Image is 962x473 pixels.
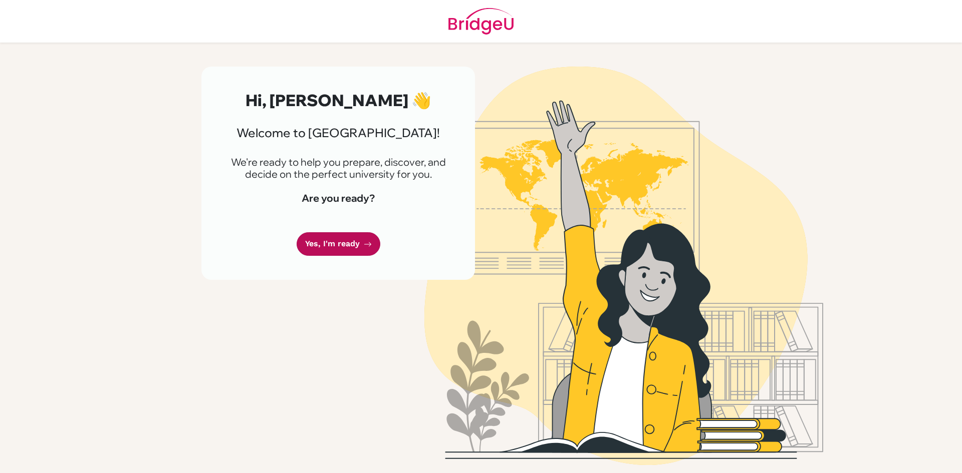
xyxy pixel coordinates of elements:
[338,67,909,465] img: Welcome to Bridge U
[225,126,451,140] h3: Welcome to [GEOGRAPHIC_DATA]!
[297,232,380,256] a: Yes, I'm ready
[225,192,451,204] h4: Are you ready?
[225,156,451,180] p: We're ready to help you prepare, discover, and decide on the perfect university for you.
[225,91,451,110] h2: Hi, [PERSON_NAME] 👋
